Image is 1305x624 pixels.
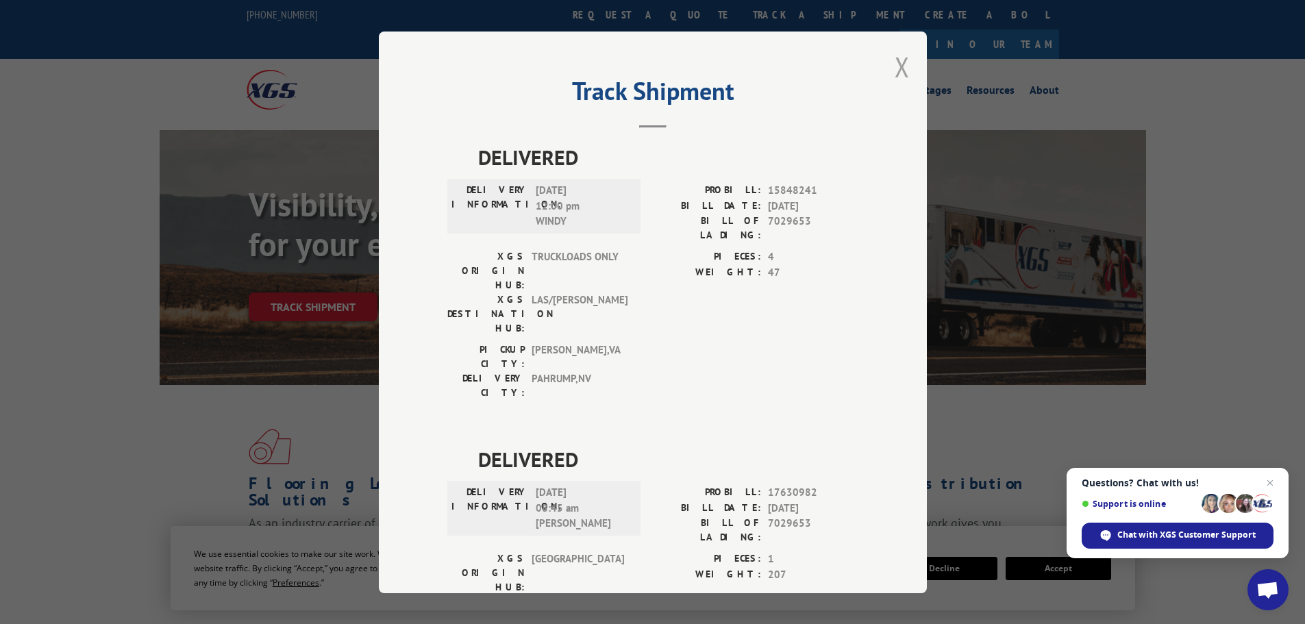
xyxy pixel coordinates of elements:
label: PIECES: [653,551,761,567]
label: DELIVERY CITY: [447,371,525,400]
span: 15848241 [768,183,858,199]
label: PICKUP CITY: [447,342,525,371]
span: [PERSON_NAME] , VA [532,342,624,371]
span: LAS/[PERSON_NAME] [532,292,624,336]
span: 1 [768,551,858,567]
label: BILL DATE: [653,500,761,516]
span: 4 [768,249,858,265]
span: 47 [768,264,858,280]
h2: Track Shipment [447,82,858,108]
label: XGS ORIGIN HUB: [447,249,525,292]
span: PAHRUMP , NV [532,371,624,400]
span: DELIVERED [478,142,858,173]
span: [DATE] 12:00 pm WINDY [536,183,628,229]
label: PIECES: [653,249,761,265]
span: Support is online [1082,499,1197,509]
span: [DATE] [768,198,858,214]
label: BILL OF LADING: [653,214,761,242]
span: Chat with XGS Customer Support [1117,529,1256,541]
span: 7029653 [768,516,858,545]
span: Close chat [1262,475,1278,491]
span: Questions? Chat with us! [1082,477,1273,488]
span: 17630982 [768,485,858,501]
label: WEIGHT: [653,264,761,280]
span: 7029653 [768,214,858,242]
span: [GEOGRAPHIC_DATA] [532,551,624,595]
span: TRUCKLOADS ONLY [532,249,624,292]
div: Chat with XGS Customer Support [1082,523,1273,549]
label: PROBILL: [653,485,761,501]
label: WEIGHT: [653,566,761,582]
label: PROBILL: [653,183,761,199]
button: Close modal [895,49,910,85]
span: DELIVERED [478,444,858,475]
label: DELIVERY INFORMATION: [451,183,529,229]
span: [DATE] [768,500,858,516]
span: 207 [768,566,858,582]
label: XGS DESTINATION HUB: [447,292,525,336]
label: BILL DATE: [653,198,761,214]
div: Open chat [1247,569,1289,610]
label: XGS ORIGIN HUB: [447,551,525,595]
label: DELIVERY INFORMATION: [451,485,529,532]
span: [DATE] 08:45 am [PERSON_NAME] [536,485,628,532]
label: BILL OF LADING: [653,516,761,545]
